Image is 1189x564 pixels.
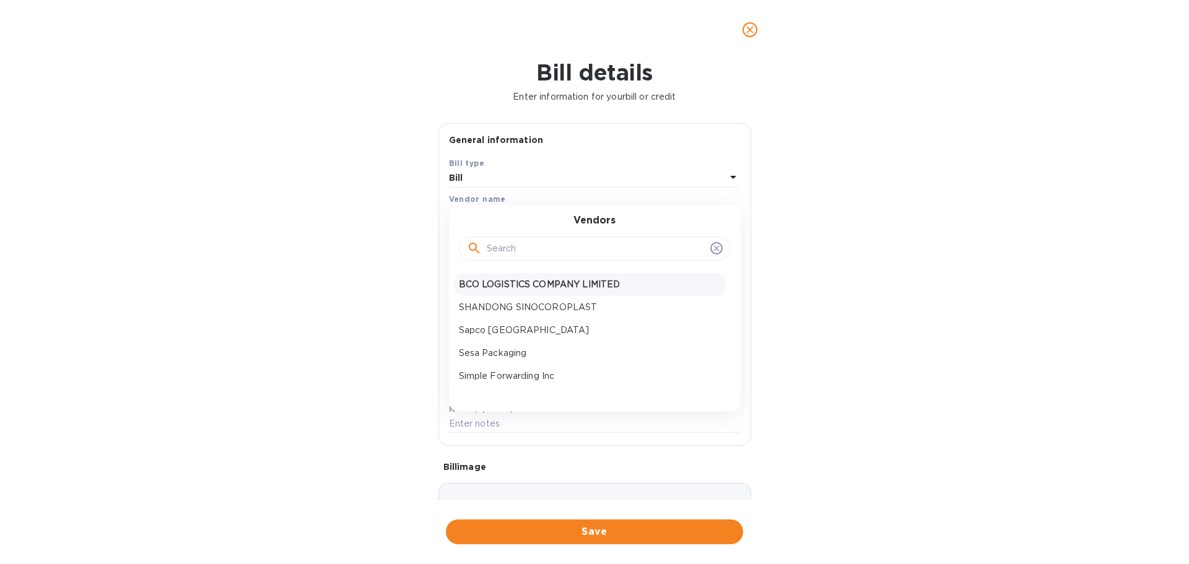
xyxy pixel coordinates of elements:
button: Save [446,519,743,544]
h3: Vendors [573,215,616,227]
b: General information [449,135,544,145]
p: SHANDONG SINOCOROPLAST [459,301,721,314]
input: Enter notes [449,415,741,433]
button: close [735,15,765,45]
h1: Bill details [10,59,1179,85]
b: Bill type [449,158,485,168]
label: Notes (optional) [449,406,514,413]
p: Bill image [443,461,746,473]
span: Save [456,524,733,539]
p: BCO LOGISTICS COMPANY LIMITED [459,278,721,291]
p: Sesa Packaging [459,347,721,360]
p: Sapco [GEOGRAPHIC_DATA] [459,324,721,337]
input: Search [487,240,705,258]
p: Enter information for your bill or credit [10,90,1179,103]
p: Select vendor name [449,207,536,220]
b: Bill [449,173,463,183]
b: Vendor name [449,194,506,204]
p: Simple Forwarding Inc [459,370,721,383]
